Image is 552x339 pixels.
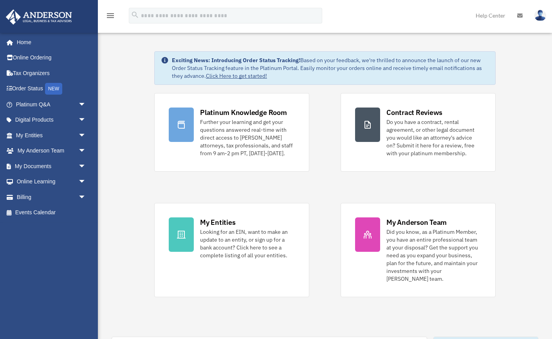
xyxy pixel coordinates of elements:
[78,127,94,143] span: arrow_drop_down
[534,10,546,21] img: User Pic
[200,217,235,227] div: My Entities
[5,65,98,81] a: Tax Organizers
[200,118,295,157] div: Further your learning and get your questions answered real-time with direct access to [PERSON_NAM...
[5,158,98,174] a: My Documentsarrow_drop_down
[106,14,115,20] a: menu
[78,158,94,174] span: arrow_drop_down
[4,9,74,25] img: Anderson Advisors Platinum Portal
[78,112,94,128] span: arrow_drop_down
[5,143,98,159] a: My Anderson Teamarrow_drop_down
[5,34,94,50] a: Home
[45,83,62,95] div: NEW
[5,174,98,190] a: Online Learningarrow_drop_down
[5,127,98,143] a: My Entitiesarrow_drop_down
[78,189,94,205] span: arrow_drop_down
[5,50,98,66] a: Online Ordering
[206,72,267,79] a: Click Here to get started!
[341,93,496,172] a: Contract Reviews Do you have a contract, rental agreement, or other legal document you would like...
[78,97,94,113] span: arrow_drop_down
[154,203,309,297] a: My Entities Looking for an EIN, want to make an update to an entity, or sign up for a bank accoun...
[200,108,287,117] div: Platinum Knowledge Room
[386,118,481,157] div: Do you have a contract, rental agreement, or other legal document you would like an attorney's ad...
[386,228,481,283] div: Did you know, as a Platinum Member, you have an entire professional team at your disposal? Get th...
[154,93,309,172] a: Platinum Knowledge Room Further your learning and get your questions answered real-time with dire...
[131,11,139,19] i: search
[341,203,496,297] a: My Anderson Team Did you know, as a Platinum Member, you have an entire professional team at your...
[78,143,94,159] span: arrow_drop_down
[5,205,98,221] a: Events Calendar
[5,189,98,205] a: Billingarrow_drop_down
[172,57,300,64] strong: Exciting News: Introducing Order Status Tracking!
[5,97,98,112] a: Platinum Q&Aarrow_drop_down
[5,112,98,128] a: Digital Productsarrow_drop_down
[200,228,295,259] div: Looking for an EIN, want to make an update to an entity, or sign up for a bank account? Click her...
[386,217,447,227] div: My Anderson Team
[106,11,115,20] i: menu
[5,81,98,97] a: Order StatusNEW
[172,56,489,80] div: Based on your feedback, we're thrilled to announce the launch of our new Order Status Tracking fe...
[78,174,94,190] span: arrow_drop_down
[386,108,442,117] div: Contract Reviews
